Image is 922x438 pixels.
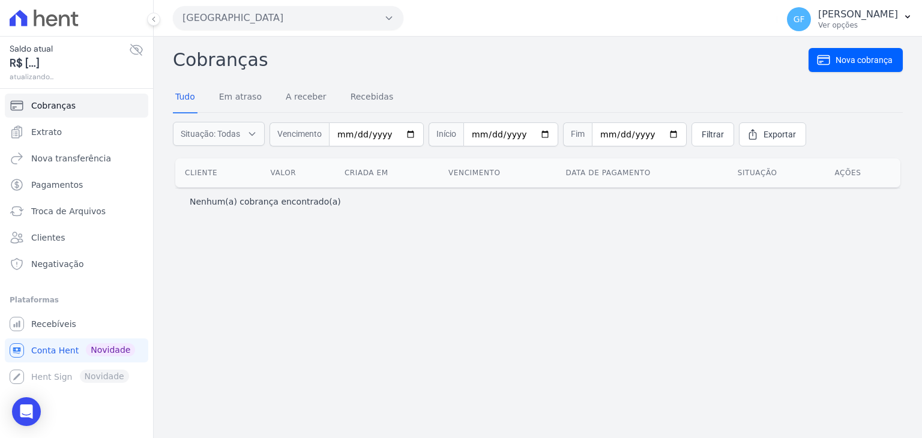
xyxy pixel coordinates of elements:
th: Vencimento [439,158,556,187]
a: Tudo [173,82,197,113]
a: Clientes [5,226,148,250]
h2: Cobranças [173,46,809,73]
a: Em atraso [217,82,264,113]
span: Negativação [31,258,84,270]
span: GF [794,15,805,23]
div: Open Intercom Messenger [12,397,41,426]
span: Exportar [764,128,796,140]
span: Nova transferência [31,152,111,164]
a: Recebíveis [5,312,148,336]
p: Nenhum(a) cobrança encontrado(a) [190,196,341,208]
p: Ver opções [818,20,898,30]
a: Pagamentos [5,173,148,197]
a: Troca de Arquivos [5,199,148,223]
span: Saldo atual [10,43,129,55]
span: Cobranças [31,100,76,112]
button: Situação: Todas [173,122,265,146]
th: Ações [825,158,900,187]
a: Recebidas [348,82,396,113]
th: Situação [728,158,825,187]
a: Nova cobrança [809,48,903,72]
span: Novidade [86,343,135,356]
th: Data de pagamento [556,158,728,187]
span: atualizando... [10,71,129,82]
span: Conta Hent [31,344,79,356]
span: Vencimento [270,122,329,146]
button: [GEOGRAPHIC_DATA] [173,6,403,30]
nav: Sidebar [10,94,143,389]
span: Início [429,122,463,146]
th: Criada em [335,158,439,187]
a: A receber [283,82,329,113]
span: Situação: Todas [181,128,240,140]
span: Fim [563,122,592,146]
a: Exportar [739,122,806,146]
span: Filtrar [702,128,724,140]
th: Cliente [175,158,261,187]
span: Nova cobrança [836,54,893,66]
a: Conta Hent Novidade [5,338,148,362]
th: Valor [261,158,335,187]
a: Cobranças [5,94,148,118]
span: Clientes [31,232,65,244]
a: Nova transferência [5,146,148,170]
span: Troca de Arquivos [31,205,106,217]
p: [PERSON_NAME] [818,8,898,20]
a: Extrato [5,120,148,144]
a: Filtrar [691,122,734,146]
span: Recebíveis [31,318,76,330]
button: GF [PERSON_NAME] Ver opções [777,2,922,36]
span: Pagamentos [31,179,83,191]
span: Extrato [31,126,62,138]
span: R$ [...] [10,55,129,71]
div: Plataformas [10,293,143,307]
a: Negativação [5,252,148,276]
